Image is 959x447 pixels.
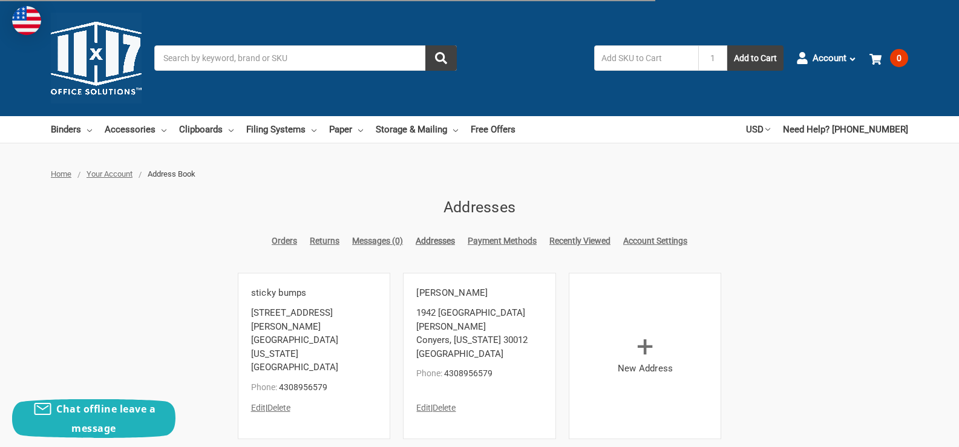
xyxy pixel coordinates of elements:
a: Messages (0) [352,235,403,247]
button: Delete [267,402,290,414]
li: Conyers, [US_STATE] 30012 [416,333,542,347]
span: Account [813,51,846,65]
img: duty and tax information for United States [12,6,41,35]
a: Free Offers [471,116,516,143]
a: Orders [272,235,297,247]
a: Binders [51,116,92,143]
a: Paper [329,116,363,143]
span: Chat offline leave a message [56,402,155,435]
dt: Phone: [416,367,442,380]
a: Edit [251,403,266,413]
dt: Phone: [251,381,277,394]
a: Account Settings [623,235,687,247]
a: Recently Viewed [549,235,610,247]
a: USD [746,116,770,143]
li: [STREET_ADDRESS][PERSON_NAME] [251,306,377,333]
li: [GEOGRAPHIC_DATA] [251,361,377,374]
button: Delete [433,402,456,414]
h5: sticky bumps [251,286,377,300]
button: Add to Cart [727,45,784,71]
a: Payment Methods [468,235,537,247]
dd: 4308956579 [279,381,327,394]
span: 0 [890,49,908,67]
img: 11x17.com [51,13,142,103]
a: Home [51,169,71,178]
a: + New Address [569,273,721,439]
div: | [416,402,456,423]
a: Edit [416,403,431,413]
input: Add SKU to Cart [594,45,698,71]
a: Need Help? [PHONE_NUMBER] [783,116,908,143]
li: [GEOGRAPHIC_DATA][US_STATE] [251,333,377,361]
h5: New Address [618,362,673,376]
a: Clipboards [179,116,234,143]
span: Address Book [148,169,195,178]
a: Account [796,42,857,74]
a: 0 [869,42,908,74]
li: 1942 [GEOGRAPHIC_DATA][PERSON_NAME] [416,306,542,333]
h5: [PERSON_NAME] [416,286,542,300]
button: Chat offline leave a message [12,399,175,438]
input: Search by keyword, brand or SKU [154,45,457,71]
a: Your Account [87,169,133,178]
a: Addresses [416,235,455,247]
span: + [637,330,653,365]
li: [GEOGRAPHIC_DATA] [416,347,542,361]
dd: 4308956579 [444,367,493,380]
a: Storage & Mailing [376,116,458,143]
a: Returns [310,235,339,247]
h2: Addresses [238,196,722,219]
div: | [251,402,290,423]
a: Filing Systems [246,116,316,143]
a: Accessories [105,116,166,143]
